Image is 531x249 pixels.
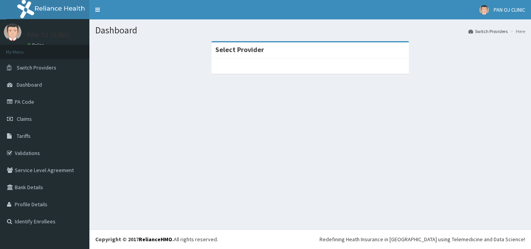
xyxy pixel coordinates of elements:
a: Online [27,42,46,48]
span: Claims [17,115,32,122]
a: Switch Providers [468,28,508,35]
a: RelianceHMO [139,236,172,243]
footer: All rights reserved. [89,229,531,249]
div: Redefining Heath Insurance in [GEOGRAPHIC_DATA] using Telemedicine and Data Science! [320,235,525,243]
strong: Copyright © 2017 . [95,236,174,243]
p: PAN OJ CLINIC [27,31,70,38]
h1: Dashboard [95,25,525,35]
span: Switch Providers [17,64,56,71]
img: User Image [4,23,21,41]
strong: Select Provider [215,45,264,54]
span: Tariffs [17,132,31,139]
span: PAN OJ CLINIC [494,6,525,13]
img: User Image [479,5,489,15]
li: Here [508,28,525,35]
span: Dashboard [17,81,42,88]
